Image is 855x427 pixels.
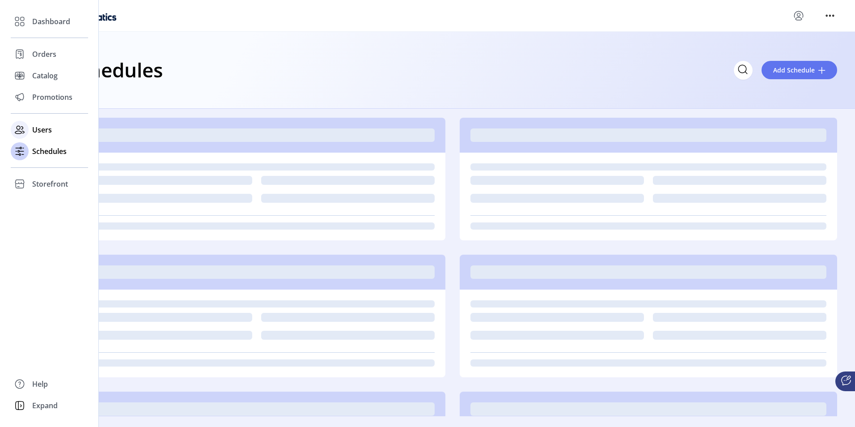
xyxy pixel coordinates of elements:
span: Orders [32,49,56,60]
span: Catalog [32,70,58,81]
h1: Schedules [68,54,163,85]
button: menu [823,9,837,23]
span: Help [32,379,48,389]
span: Add Schedule [773,65,815,75]
span: Promotions [32,92,72,102]
button: Add Schedule [762,61,837,79]
span: Users [32,124,52,135]
span: Dashboard [32,16,70,27]
button: menu [792,9,806,23]
span: Expand [32,400,58,411]
span: Storefront [32,179,68,189]
input: Search [734,61,753,80]
span: Schedules [32,146,67,157]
